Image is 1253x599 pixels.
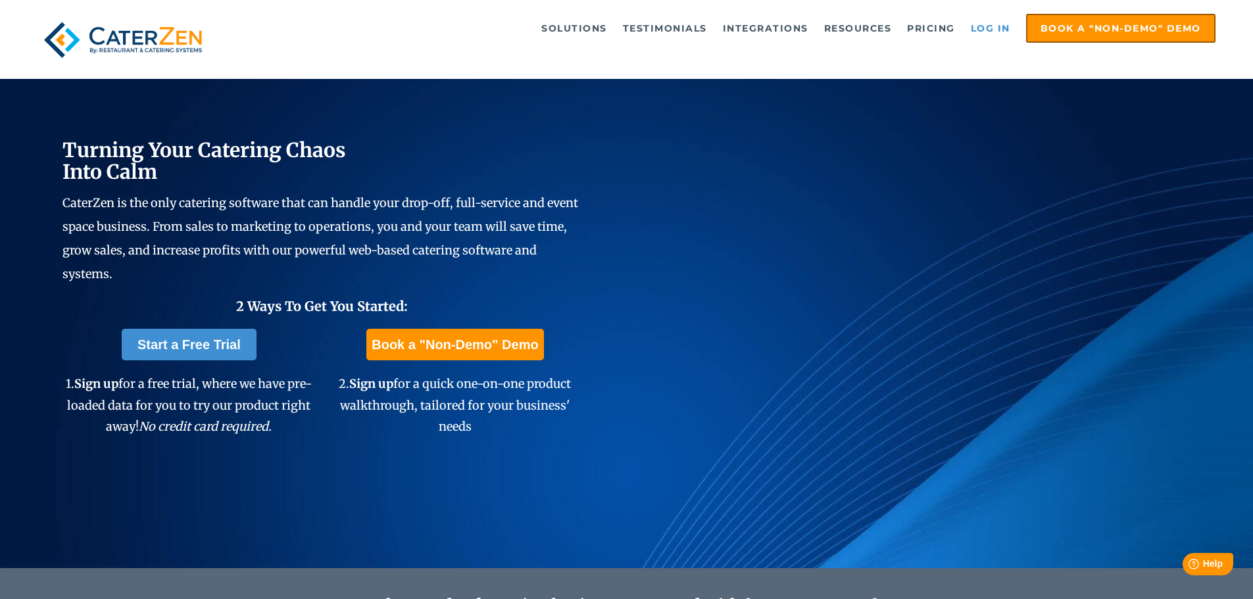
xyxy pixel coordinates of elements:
[716,15,815,41] a: Integrations
[1026,14,1216,43] a: Book a "Non-Demo" Demo
[122,329,257,360] a: Start a Free Trial
[62,137,346,184] span: Turning Your Catering Chaos Into Calm
[139,419,272,434] em: No credit card required.
[236,298,408,314] span: 2 Ways To Get You Started:
[1136,548,1239,585] iframe: Help widget launcher
[349,376,393,391] span: Sign up
[535,15,614,41] a: Solutions
[37,14,209,66] img: caterzen
[66,376,312,434] span: 1. for a free trial, where we have pre-loaded data for you to try our product right away!
[366,329,543,360] a: Book a "Non-Demo" Demo
[818,15,898,41] a: Resources
[62,195,578,281] span: CaterZen is the only catering software that can handle your drop-off, full-service and event spac...
[239,14,1216,43] div: Navigation Menu
[74,376,118,391] span: Sign up
[339,376,571,434] span: 2. for a quick one-on-one product walkthrough, tailored for your business' needs
[964,15,1017,41] a: Log in
[616,15,714,41] a: Testimonials
[900,15,962,41] a: Pricing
